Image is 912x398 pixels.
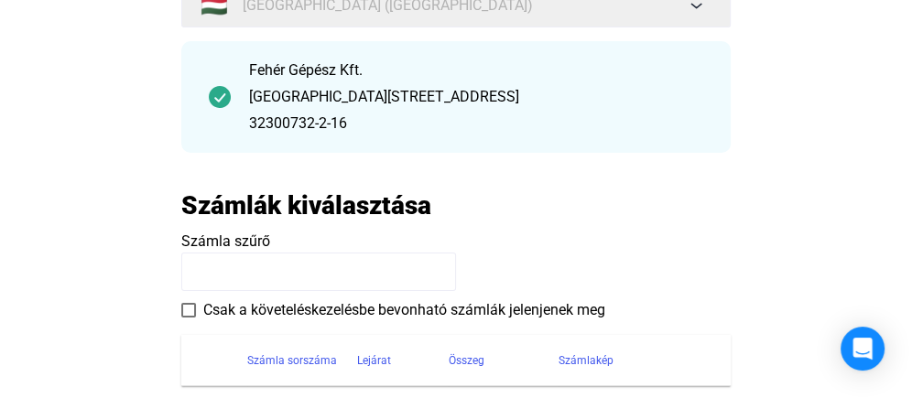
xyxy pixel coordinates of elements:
[247,350,357,371] div: Számla sorszáma
[357,350,449,371] div: Lejárat
[841,327,885,371] div: Open Intercom Messenger
[559,350,613,371] div: Számlakép
[249,86,703,108] div: [GEOGRAPHIC_DATA][STREET_ADDRESS]
[559,350,709,371] div: Számlakép
[249,113,703,134] div: 32300732-2-16
[247,350,337,371] div: Számla sorszáma
[181,232,270,250] span: Számla szűrő
[249,59,703,81] div: Fehér Gépész Kft.
[357,350,391,371] div: Lejárat
[181,189,431,221] h2: Számlák kiválasztása
[203,299,605,321] span: Csak a követeléskezelésbe bevonható számlák jelenjenek meg
[209,86,231,108] img: checkmark-darker-green-circle
[449,350,559,371] div: Összeg
[449,350,484,371] div: Összeg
